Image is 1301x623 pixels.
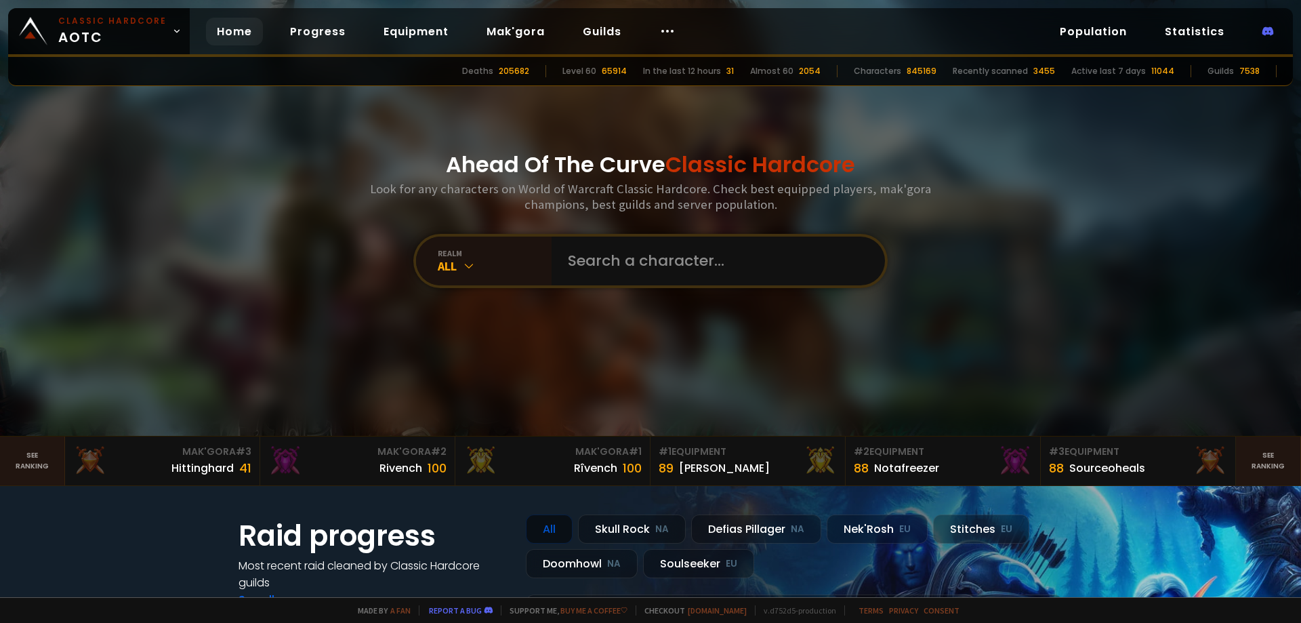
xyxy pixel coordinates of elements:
div: Stitches [933,515,1029,544]
small: NA [791,523,804,536]
div: Level 60 [562,65,596,77]
div: 41 [239,459,251,477]
a: #3Equipment88Sourceoheals [1041,437,1236,485]
div: [PERSON_NAME] [679,460,770,477]
div: Skull Rock [578,515,686,544]
div: Guilds [1207,65,1234,77]
div: realm [438,248,552,258]
div: 845169 [907,65,936,77]
span: AOTC [58,15,167,47]
span: Made by [350,605,411,616]
div: Almost 60 [750,65,793,77]
div: 205682 [499,65,529,77]
div: 2054 [799,65,821,77]
div: All [526,515,573,544]
span: # 3 [236,445,251,458]
a: Buy me a coffee [560,605,627,616]
a: See all progress [239,592,327,607]
span: v. d752d5 - production [755,605,836,616]
div: Equipment [1049,445,1227,459]
div: Deaths [462,65,493,77]
a: Mak'Gora#1Rîvench100 [455,437,650,485]
a: Guilds [572,18,632,45]
h4: Most recent raid cleaned by Classic Hardcore guilds [239,557,510,591]
div: Equipment [854,445,1032,459]
small: NA [607,557,621,571]
div: Mak'Gora [463,445,642,459]
h3: Look for any characters on World of Warcraft Classic Hardcore. Check best equipped players, mak'g... [365,181,936,212]
a: Equipment [373,18,459,45]
div: 100 [623,459,642,477]
div: 88 [1049,459,1064,477]
div: Soulseeker [643,549,754,578]
div: 7538 [1239,65,1260,77]
a: Consent [924,605,959,616]
span: # 3 [1049,445,1065,458]
small: EU [726,557,737,571]
div: 88 [854,459,869,477]
div: Recently scanned [953,65,1028,77]
div: In the last 12 hours [643,65,721,77]
a: Mak'Gora#3Hittinghard41 [65,437,260,485]
div: Rivench [379,460,422,477]
div: Characters [854,65,901,77]
small: NA [655,523,669,536]
div: Hittinghard [171,460,234,477]
div: Notafreezer [874,460,939,477]
div: Sourceoheals [1069,460,1145,477]
small: EU [899,523,911,536]
a: #2Equipment88Notafreezer [846,437,1041,485]
small: EU [1001,523,1012,536]
span: # 2 [854,445,869,458]
h1: Raid progress [239,515,510,557]
div: Mak'Gora [268,445,447,459]
a: a fan [390,605,411,616]
a: Privacy [889,605,918,616]
div: 3455 [1033,65,1055,77]
a: Mak'gora [476,18,556,45]
h1: Ahead Of The Curve [446,148,855,181]
a: Progress [279,18,356,45]
a: Seeranking [1236,437,1301,485]
input: Search a character... [560,237,869,285]
a: Statistics [1154,18,1235,45]
a: Home [206,18,263,45]
a: Classic HardcoreAOTC [8,8,190,54]
div: 65914 [602,65,627,77]
span: # 1 [629,445,642,458]
span: # 1 [659,445,672,458]
span: Classic Hardcore [665,149,855,180]
a: Terms [859,605,884,616]
div: Doomhowl [526,549,638,578]
span: # 2 [431,445,447,458]
div: 11044 [1151,65,1174,77]
div: Defias Pillager [691,515,821,544]
div: Mak'Gora [73,445,251,459]
a: Report a bug [429,605,482,616]
div: Nek'Rosh [827,515,928,544]
div: 89 [659,459,674,477]
div: 31 [726,65,734,77]
div: Equipment [659,445,837,459]
span: Checkout [636,605,747,616]
a: [DOMAIN_NAME] [688,605,747,616]
div: Active last 7 days [1071,65,1146,77]
a: Mak'Gora#2Rivench100 [260,437,455,485]
small: Classic Hardcore [58,15,167,27]
div: All [438,258,552,274]
div: Rîvench [574,460,617,477]
a: Population [1049,18,1138,45]
span: Support me, [501,605,627,616]
div: 100 [428,459,447,477]
a: #1Equipment89[PERSON_NAME] [650,437,846,485]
